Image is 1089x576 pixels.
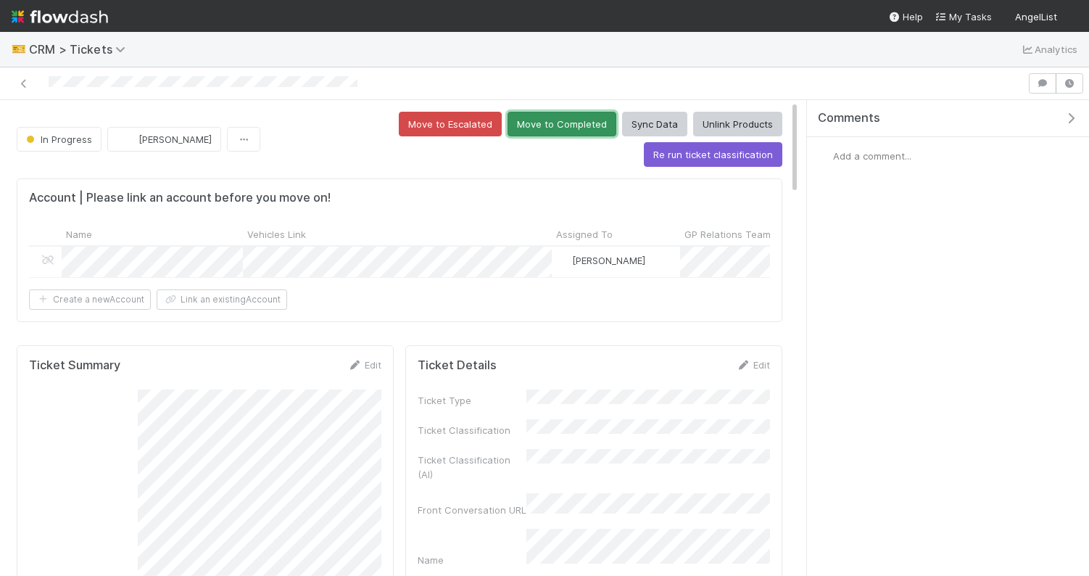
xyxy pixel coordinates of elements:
[418,393,526,408] div: Ticket Type
[935,11,992,22] span: My Tasks
[693,112,782,136] button: Unlink Products
[1063,10,1077,25] img: avatar_4aa8e4fd-f2b7-45ba-a6a5-94a913ad1fe4.png
[29,191,331,205] h5: Account | Please link an account before you move on!
[888,9,923,24] div: Help
[418,423,526,437] div: Ticket Classification
[23,133,92,145] span: In Progress
[1015,11,1057,22] span: AngelList
[556,227,613,242] span: Assigned To
[558,255,570,266] img: avatar_4aa8e4fd-f2b7-45ba-a6a5-94a913ad1fe4.png
[138,133,212,145] span: [PERSON_NAME]
[157,289,287,310] button: Link an existingAccount
[1020,41,1077,58] a: Analytics
[935,9,992,24] a: My Tasks
[818,111,880,126] span: Comments
[644,142,782,167] button: Re run ticket classification
[558,253,645,268] div: [PERSON_NAME]
[399,112,502,136] button: Move to Escalated
[17,127,102,152] button: In Progress
[66,227,92,242] span: Name
[418,453,526,482] div: Ticket Classification (AI)
[107,127,221,152] button: [PERSON_NAME]
[247,227,306,242] span: Vehicles Link
[508,112,616,136] button: Move to Completed
[418,358,497,373] h5: Ticket Details
[29,358,120,373] h5: Ticket Summary
[12,4,108,29] img: logo-inverted-e16ddd16eac7371096b0.svg
[29,42,133,57] span: CRM > Tickets
[819,149,833,163] img: avatar_4aa8e4fd-f2b7-45ba-a6a5-94a913ad1fe4.png
[684,227,771,242] span: GP Relations Team
[418,553,526,567] div: Name
[29,289,151,310] button: Create a newAccount
[12,43,26,55] span: 🎫
[120,132,134,147] img: avatar_4aa8e4fd-f2b7-45ba-a6a5-94a913ad1fe4.png
[418,503,526,517] div: Front Conversation URL
[622,112,687,136] button: Sync Data
[833,150,911,162] span: Add a comment...
[347,359,381,371] a: Edit
[736,359,770,371] a: Edit
[572,255,645,266] span: [PERSON_NAME]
